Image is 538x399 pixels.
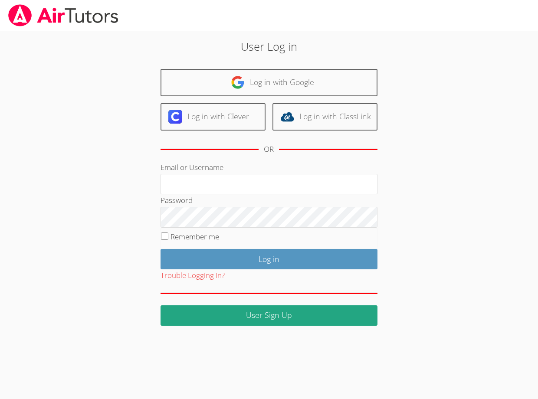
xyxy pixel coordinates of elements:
[161,305,377,326] a: User Sign Up
[161,103,266,131] a: Log in with Clever
[161,249,377,269] input: Log in
[124,38,414,55] h2: User Log in
[264,143,274,156] div: OR
[168,110,182,124] img: clever-logo-6eab21bc6e7a338710f1a6ff85c0baf02591cd810cc4098c63d3a4b26e2feb20.svg
[231,75,245,89] img: google-logo-50288ca7cdecda66e5e0955fdab243c47b7ad437acaf1139b6f446037453330a.svg
[161,269,225,282] button: Trouble Logging In?
[161,162,223,172] label: Email or Username
[7,4,119,26] img: airtutors_banner-c4298cdbf04f3fff15de1276eac7730deb9818008684d7c2e4769d2f7ddbe033.png
[171,232,219,242] label: Remember me
[161,195,193,205] label: Password
[280,110,294,124] img: classlink-logo-d6bb404cc1216ec64c9a2012d9dc4662098be43eaf13dc465df04b49fa7ab582.svg
[161,69,377,96] a: Log in with Google
[272,103,377,131] a: Log in with ClassLink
